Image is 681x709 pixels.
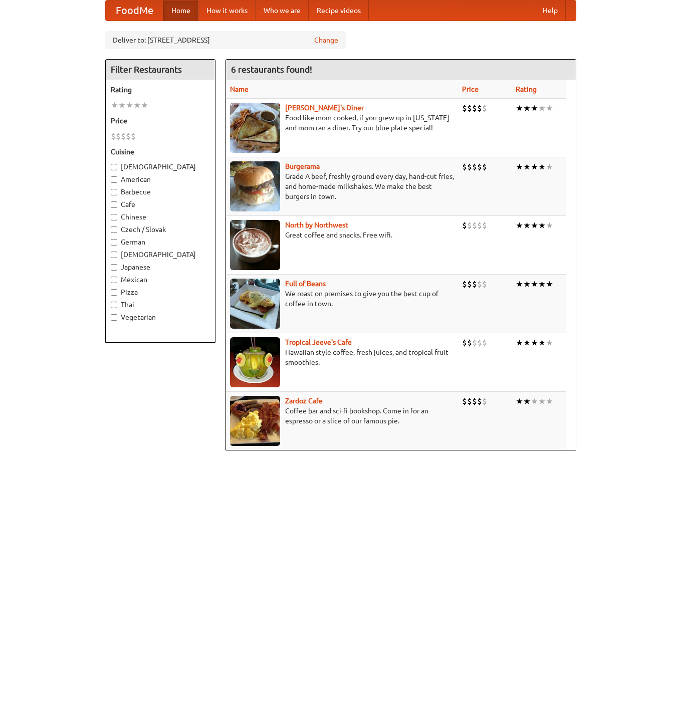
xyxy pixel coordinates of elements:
[531,103,538,114] li: ★
[516,279,523,290] li: ★
[477,337,482,348] li: $
[111,100,118,111] li: ★
[516,161,523,172] li: ★
[477,103,482,114] li: $
[535,1,566,21] a: Help
[111,131,116,142] li: $
[285,397,323,405] a: Zardoz Cafe
[467,220,472,231] li: $
[467,396,472,407] li: $
[133,100,141,111] li: ★
[472,337,477,348] li: $
[538,337,546,348] li: ★
[472,103,477,114] li: $
[121,131,126,142] li: $
[523,337,531,348] li: ★
[111,275,210,285] label: Mexican
[285,221,348,229] a: North by Northwest
[111,302,117,308] input: Thai
[462,103,467,114] li: $
[111,250,210,260] label: [DEMOGRAPHIC_DATA]
[111,176,117,183] input: American
[230,337,280,387] img: jeeves.jpg
[477,279,482,290] li: $
[230,113,454,133] p: Food like mom cooked, if you grew up in [US_STATE] and mom ran a diner. Try our blue plate special!
[111,162,210,172] label: [DEMOGRAPHIC_DATA]
[230,85,249,93] a: Name
[131,131,136,142] li: $
[118,100,126,111] li: ★
[230,103,280,153] img: sallys.jpg
[516,220,523,231] li: ★
[462,396,467,407] li: $
[467,337,472,348] li: $
[230,161,280,211] img: burgerama.jpg
[111,201,117,208] input: Cafe
[126,100,133,111] li: ★
[111,147,210,157] h5: Cuisine
[230,289,454,309] p: We roast on premises to give you the best cup of coffee in town.
[477,396,482,407] li: $
[141,100,148,111] li: ★
[523,103,531,114] li: ★
[482,279,487,290] li: $
[477,161,482,172] li: $
[111,85,210,95] h5: Rating
[546,337,553,348] li: ★
[126,131,131,142] li: $
[111,187,210,197] label: Barbecue
[546,161,553,172] li: ★
[516,396,523,407] li: ★
[230,396,280,446] img: zardoz.jpg
[531,220,538,231] li: ★
[482,337,487,348] li: $
[472,220,477,231] li: $
[230,220,280,270] img: north.jpg
[111,262,210,272] label: Japanese
[523,279,531,290] li: ★
[472,396,477,407] li: $
[163,1,198,21] a: Home
[531,279,538,290] li: ★
[111,199,210,209] label: Cafe
[111,277,117,283] input: Mexican
[531,337,538,348] li: ★
[477,220,482,231] li: $
[230,406,454,426] p: Coffee bar and sci-fi bookshop. Come in for an espresso or a slice of our famous pie.
[546,103,553,114] li: ★
[462,337,467,348] li: $
[538,220,546,231] li: ★
[111,116,210,126] h5: Price
[111,214,117,220] input: Chinese
[516,337,523,348] li: ★
[472,161,477,172] li: $
[462,161,467,172] li: $
[111,312,210,322] label: Vegetarian
[482,103,487,114] li: $
[111,300,210,310] label: Thai
[111,174,210,184] label: American
[546,396,553,407] li: ★
[111,264,117,271] input: Japanese
[106,60,215,80] h4: Filter Restaurants
[546,220,553,231] li: ★
[462,220,467,231] li: $
[531,161,538,172] li: ★
[285,338,352,346] b: Tropical Jeeve's Cafe
[285,104,364,112] a: [PERSON_NAME]'s Diner
[467,279,472,290] li: $
[111,224,210,234] label: Czech / Slovak
[116,131,121,142] li: $
[482,220,487,231] li: $
[516,103,523,114] li: ★
[111,237,210,247] label: German
[105,31,346,49] div: Deliver to: [STREET_ADDRESS]
[111,314,117,321] input: Vegetarian
[230,347,454,367] p: Hawaiian style coffee, fresh juices, and tropical fruit smoothies.
[285,162,320,170] a: Burgerama
[285,280,326,288] a: Full of Beans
